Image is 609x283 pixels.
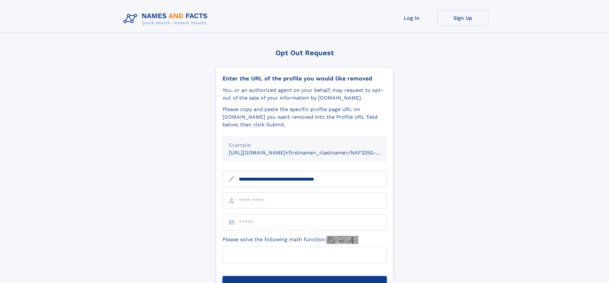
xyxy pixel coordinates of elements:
label: Please solve the following math function: [223,236,358,244]
div: You, or an authorized agent on your behalf, may request to opt-out of the sale of your informatio... [223,86,387,102]
img: Logo Names and Facts [121,10,213,27]
small: [URL][DOMAIN_NAME]<firstname>_<lastname>/NAF325G-xxxxxxxx [229,150,399,156]
div: Example: [229,141,380,149]
div: Enter the URL of the profile you would like removed [223,75,387,82]
a: Log In [386,10,437,26]
div: Opt Out Request [216,49,394,57]
div: Please copy and paste the specific profile page URL on [DOMAIN_NAME] you want removed into the Pr... [223,106,387,129]
a: Sign Up [437,10,488,26]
